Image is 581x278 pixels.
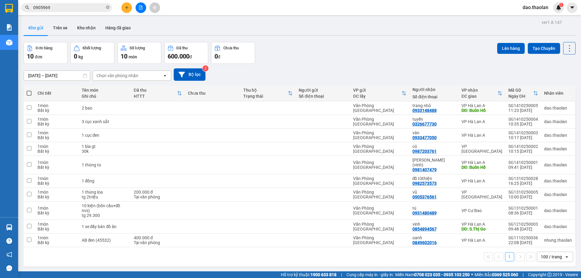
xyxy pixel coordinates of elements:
div: VP nhận [461,88,497,93]
input: Select a date range. [24,71,90,80]
div: kim ngân (vinh) [412,158,455,167]
button: Kho nhận [72,21,100,35]
button: Số lượng10món [117,42,161,64]
div: dao.thaolan [544,106,572,110]
div: 1 món [38,103,75,108]
div: oanh [412,235,455,240]
div: Bất kỳ [38,108,75,113]
div: Văn Phòng [GEOGRAPHIC_DATA] [353,190,406,199]
div: VP Hà Lan A [461,119,502,124]
div: Thu hộ [243,88,288,93]
div: VP Hà Lan A [461,103,502,108]
img: warehouse-icon [6,224,12,231]
div: 400.000 đ [134,235,182,240]
div: nhung.thaolan [544,238,572,243]
span: đ [218,54,220,59]
div: 10 kiện (bồn cầu+đồ nvs) [82,203,128,213]
div: Văn Phòng [GEOGRAPHIC_DATA] [353,103,406,113]
div: 11:23 [DATE] [508,108,538,113]
button: Tạo Chuyến [528,43,560,54]
div: dao.thaolan [544,192,572,197]
div: vũ [412,190,455,195]
div: SG1410250003 [508,130,538,135]
div: 22:08 [DATE] [508,240,538,245]
img: solution-icon [6,24,12,31]
span: 0 [74,53,77,60]
div: 1 món [38,176,75,181]
input: Tìm tên, số ĐT hoặc mã đơn [33,4,105,11]
span: ⚪️ [471,273,473,276]
th: Toggle SortBy [505,85,541,101]
div: VP Hà Lan A [461,178,502,183]
div: Người gửi [299,88,347,93]
button: Khối lượng0kg [71,42,114,64]
span: | [523,271,524,278]
strong: 0369 525 060 [492,272,518,277]
div: tg 29.300 [82,213,128,218]
div: VP Hà Lan A [461,160,502,165]
span: Miền Nam [395,271,470,278]
div: 0905376561 [412,195,437,199]
div: 10:35 [DATE] [508,122,538,126]
div: tú [412,206,455,211]
div: 1 món [38,222,75,227]
span: Hỗ trợ kỹ thuật: [281,271,336,278]
img: warehouse-icon [6,39,12,46]
div: vinh [412,222,455,227]
div: Ghi chú [82,94,128,99]
span: dao.thaolan [518,4,553,11]
img: logo-vxr [5,4,13,13]
button: caret-down [567,2,577,13]
div: Bất kỳ [38,149,75,154]
div: Nhân viên [544,91,572,96]
div: dao.thaolan [544,119,572,124]
div: 200.000 đ [134,190,182,195]
div: 1 món [38,144,75,149]
span: file-add [139,5,143,10]
div: Chưa thu [188,91,237,96]
div: 0933477050 [412,135,437,140]
div: SG1110250036 [508,235,538,240]
sup: 2 [202,65,208,71]
div: 0854894567 [412,227,437,231]
div: dao.thaolan [544,162,572,167]
span: search [25,5,29,10]
div: HTTT [134,94,177,99]
div: VP Cư Bao [461,208,502,213]
span: question-circle [6,238,12,244]
div: 1 món [38,130,75,135]
div: SG1310250005 [508,190,538,195]
div: 10:15 [DATE] [508,149,538,154]
div: 1 cục đen [82,133,128,138]
div: ĐC giao [461,94,497,99]
div: 0933148488 [412,108,437,113]
svg: open [162,73,167,78]
div: Tại văn phòng [134,240,182,245]
div: 0982573573 [412,181,437,186]
span: món [129,54,137,59]
div: trang nhỏ [412,103,455,108]
div: Văn Phòng [GEOGRAPHIC_DATA] [353,235,406,245]
div: Bất kỳ [38,240,75,245]
span: 600.000 [168,53,189,60]
div: Bất kỳ [38,135,75,140]
div: có [412,144,455,149]
div: 0326677730 [412,122,437,126]
div: Đã thu [176,46,188,50]
div: 10:00 [DATE] [508,195,538,199]
span: close-circle [106,5,110,9]
div: Văn Phòng [GEOGRAPHIC_DATA] [353,222,406,231]
div: Văn Phòng [GEOGRAPHIC_DATA] [353,206,406,215]
div: Trạng thái [243,94,288,99]
div: VP [GEOGRAPHIC_DATA] [461,144,502,154]
button: Lên hàng [497,43,525,54]
button: Chưa thu0đ [211,42,255,64]
div: 09:48 [DATE] [508,227,538,231]
div: SG1210250003 [508,222,538,227]
span: 10 [121,53,127,60]
span: 0 [215,53,218,60]
div: 1 món [38,206,75,211]
div: 1 món [38,117,75,122]
span: 1 [560,3,562,7]
div: Bất kỳ [38,165,75,170]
